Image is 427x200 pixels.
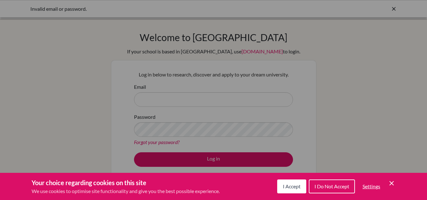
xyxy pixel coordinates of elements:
[32,187,220,195] p: We use cookies to optimise site functionality and give you the best possible experience.
[283,183,301,189] span: I Accept
[277,179,306,193] button: I Accept
[388,179,395,187] button: Save and close
[314,183,349,189] span: I Do Not Accept
[309,179,355,193] button: I Do Not Accept
[32,178,220,187] h3: Your choice regarding cookies on this site
[363,183,380,189] span: Settings
[357,180,385,193] button: Settings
